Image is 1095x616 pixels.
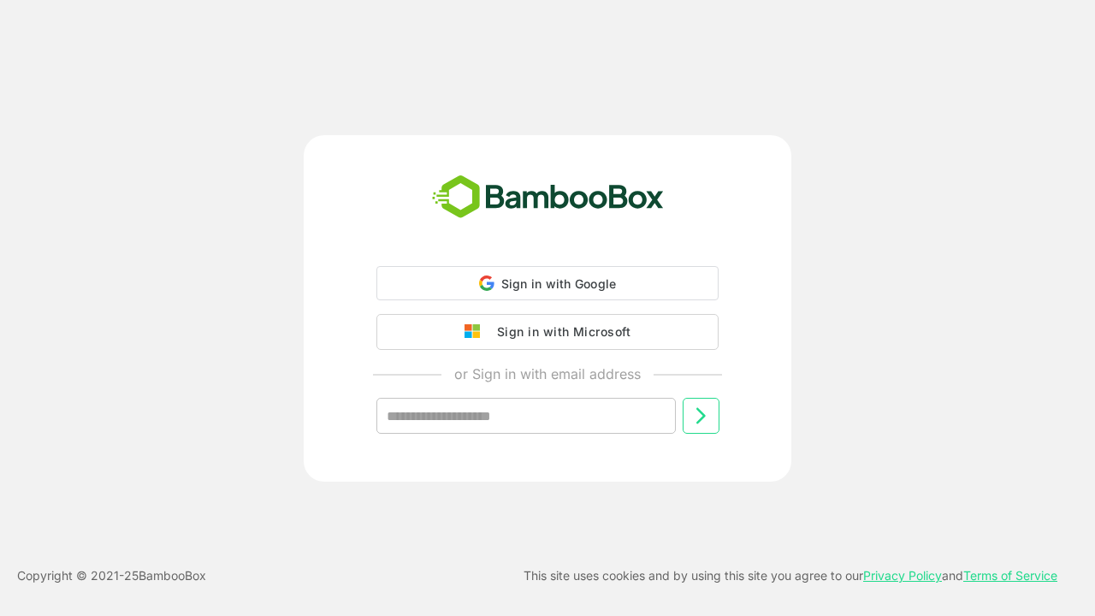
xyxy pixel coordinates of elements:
p: Copyright © 2021- 25 BambooBox [17,566,206,586]
button: Sign in with Microsoft [376,314,719,350]
span: Sign in with Google [501,276,617,291]
p: or Sign in with email address [454,364,641,384]
div: Sign in with Google [376,266,719,300]
a: Terms of Service [963,568,1057,583]
img: bamboobox [423,169,673,226]
p: This site uses cookies and by using this site you agree to our and [524,566,1057,586]
div: Sign in with Microsoft [488,321,630,343]
img: google [465,324,488,340]
a: Privacy Policy [863,568,942,583]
